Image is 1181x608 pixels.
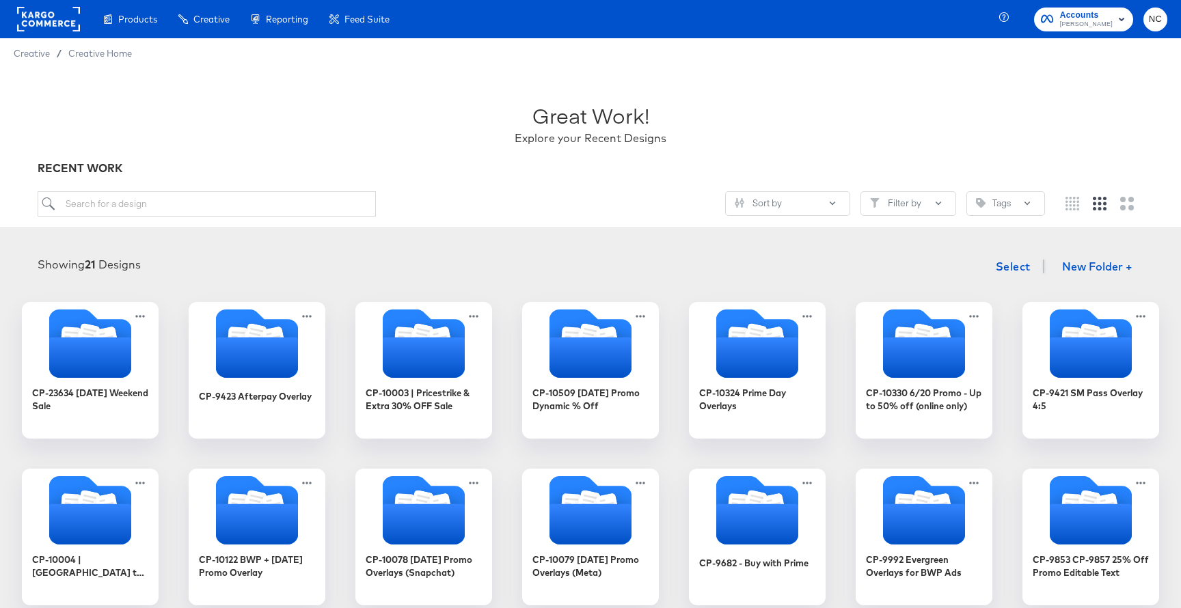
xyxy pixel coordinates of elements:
svg: Medium grid [1093,197,1107,210]
div: CP-10003 | Pricestrike & Extra 30% OFF Sale [355,302,492,439]
button: Select [990,253,1036,280]
svg: Sliders [735,198,744,208]
div: CP-9682 - Buy with Prime [689,469,826,605]
svg: Large grid [1120,197,1134,210]
svg: Folder [1022,309,1159,378]
span: / [50,48,68,59]
svg: Folder [856,476,992,544]
svg: Folder [355,309,492,378]
input: Search for a design [38,191,377,217]
div: CP-10079 [DATE] Promo Overlays (Meta) [532,553,649,579]
a: Creative Home [68,48,132,59]
svg: Folder [355,476,492,544]
div: CP-10122 BWP + [DATE] Promo Overlay [199,553,315,579]
div: CP-9992 Evergreen Overlays for BWP Ads [856,469,992,605]
button: TagTags [966,191,1045,216]
div: CP-9853 CP-9857 25% Off Promo Editable Text [1022,469,1159,605]
div: CP-9421 SM Pass Overlay 4:5 [1022,302,1159,439]
div: RECENT WORK [38,161,1144,176]
svg: Folder [189,476,325,544]
div: CP-9421 SM Pass Overlay 4:5 [1033,387,1149,412]
button: NC [1143,8,1167,31]
div: CP-10078 [DATE] Promo Overlays (Snapchat) [366,553,482,579]
svg: Tag [976,198,986,208]
svg: Folder [22,476,159,544]
svg: Folder [856,309,992,378]
span: Feed Suite [344,14,390,25]
button: New Folder + [1050,255,1144,281]
div: CP-23634 [DATE] Weekend Sale [32,387,148,412]
div: CP-10079 [DATE] Promo Overlays (Meta) [522,469,659,605]
div: Explore your Recent Designs [515,130,666,146]
span: Products [118,14,157,25]
div: CP-9853 CP-9857 25% Off Promo Editable Text [1033,553,1149,579]
span: Creative [193,14,230,25]
div: CP-10324 Prime Day Overlays [689,302,826,439]
div: CP-10004 | [GEOGRAPHIC_DATA] to Store Push [32,553,148,579]
button: FilterFilter by [860,191,956,216]
div: CP-10509 [DATE] Promo Dynamic % Off [532,387,649,412]
span: Reporting [266,14,308,25]
div: CP-9423 Afterpay Overlay [199,390,312,403]
div: CP-9423 Afterpay Overlay [189,302,325,439]
div: Great Work! [532,101,649,130]
div: Showing Designs [38,257,141,273]
div: CP-10324 Prime Day Overlays [699,387,815,412]
svg: Folder [189,309,325,378]
svg: Folder [689,309,826,378]
div: CP-10122 BWP + [DATE] Promo Overlay [189,469,325,605]
span: [PERSON_NAME] [1060,19,1113,30]
svg: Folder [689,476,826,544]
span: Accounts [1060,8,1113,23]
svg: Small grid [1065,197,1079,210]
div: CP-10003 | Pricestrike & Extra 30% OFF Sale [366,387,482,412]
span: Creative [14,48,50,59]
svg: Folder [522,476,659,544]
span: NC [1149,12,1162,27]
svg: Folder [1022,476,1159,544]
div: CP-10509 [DATE] Promo Dynamic % Off [522,302,659,439]
button: Accounts[PERSON_NAME] [1034,8,1133,31]
div: CP-9682 - Buy with Prime [699,557,809,570]
svg: Folder [522,309,659,378]
svg: Filter [870,198,880,208]
div: CP-10330 6/20 Promo - Up to 50% off (online only) [856,302,992,439]
div: CP-9992 Evergreen Overlays for BWP Ads [866,553,982,579]
span: Select [996,257,1031,276]
div: CP-23634 [DATE] Weekend Sale [22,302,159,439]
svg: Folder [22,309,159,378]
div: CP-10078 [DATE] Promo Overlays (Snapchat) [355,469,492,605]
div: CP-10004 | [GEOGRAPHIC_DATA] to Store Push [22,469,159,605]
strong: 21 [85,258,96,271]
button: SlidersSort by [725,191,850,216]
div: CP-10330 6/20 Promo - Up to 50% off (online only) [866,387,982,412]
